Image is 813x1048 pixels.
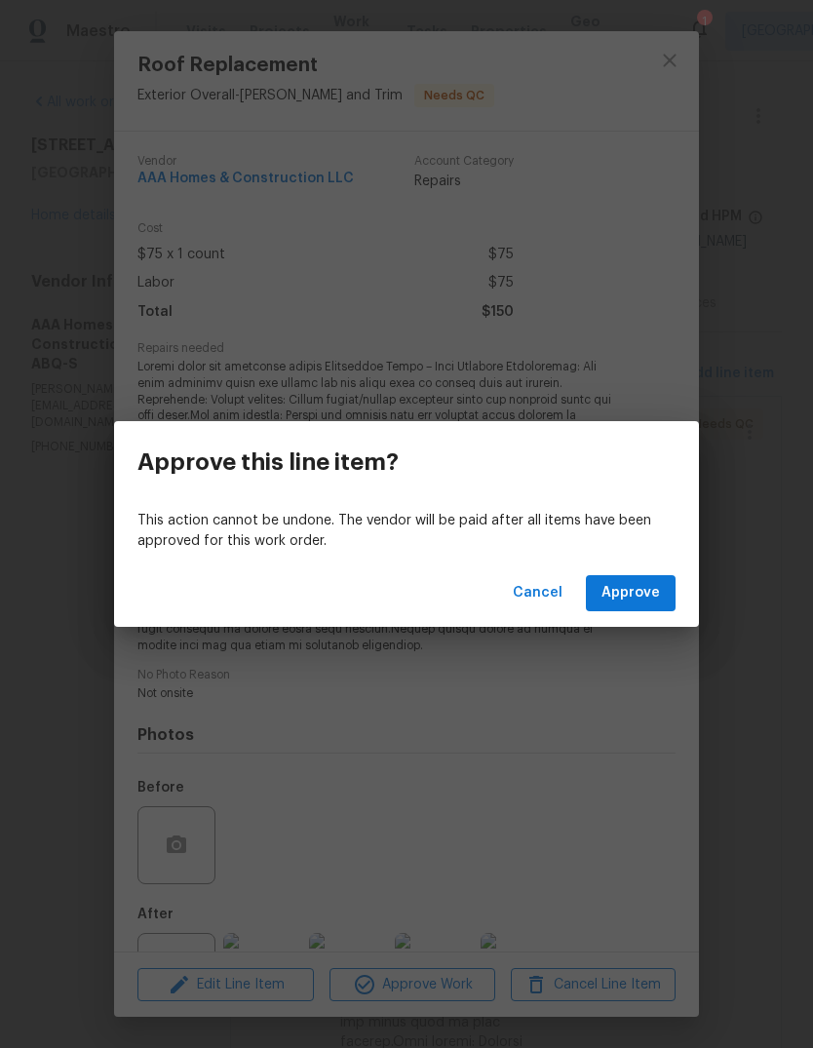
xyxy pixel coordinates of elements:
[137,448,399,476] h3: Approve this line item?
[586,575,676,611] button: Approve
[505,575,570,611] button: Cancel
[513,581,562,605] span: Cancel
[137,511,676,552] p: This action cannot be undone. The vendor will be paid after all items have been approved for this...
[601,581,660,605] span: Approve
